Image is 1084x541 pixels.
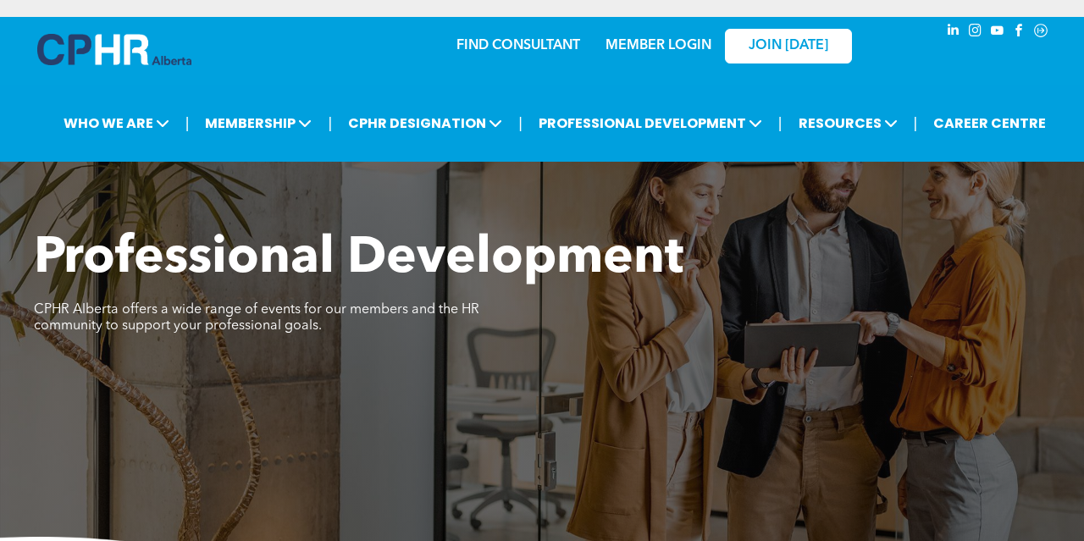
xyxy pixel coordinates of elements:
[914,106,918,141] li: |
[34,234,683,284] span: Professional Development
[725,29,852,63] a: JOIN [DATE]
[200,108,317,139] span: MEMBERSHIP
[965,21,984,44] a: instagram
[58,108,174,139] span: WHO WE ARE
[534,108,767,139] span: PROFESSIONAL DEVELOPMENT
[343,108,507,139] span: CPHR DESIGNATION
[928,108,1051,139] a: CAREER CENTRE
[778,106,783,141] li: |
[34,303,479,333] span: CPHR Alberta offers a wide range of events for our members and the HR community to support your p...
[987,21,1006,44] a: youtube
[943,21,962,44] a: linkedin
[606,39,711,52] a: MEMBER LOGIN
[1031,21,1050,44] a: Social network
[456,39,580,52] a: FIND CONSULTANT
[328,106,332,141] li: |
[749,38,828,54] span: JOIN [DATE]
[185,106,190,141] li: |
[1009,21,1028,44] a: facebook
[37,34,191,65] img: A blue and white logo for cp alberta
[794,108,903,139] span: RESOURCES
[518,106,523,141] li: |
